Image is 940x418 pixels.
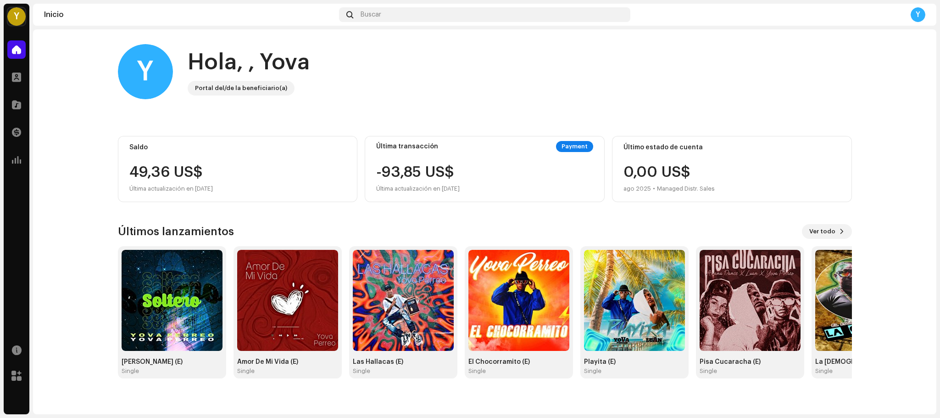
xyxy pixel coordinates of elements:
[700,250,801,351] img: b7b28ae3-18da-4f86-84eb-47ed202a0c2b
[584,358,685,366] div: Playita (E)
[129,144,346,151] div: Saldo
[118,224,234,239] h3: Últimos lanzamientos
[122,367,139,375] div: Single
[911,7,925,22] div: Y
[809,222,835,241] span: Ver todo
[802,224,852,239] button: Ver todo
[815,358,916,366] div: La [DEMOGRAPHIC_DATA] (E)
[129,183,346,194] div: Última actualización en [DATE]
[653,183,655,194] div: •
[376,143,438,150] div: Última transacción
[44,11,335,18] div: Inicio
[815,367,833,375] div: Single
[584,250,685,351] img: 513284ba-1e44-48ce-b954-764d5f3d4bda
[556,141,593,152] div: Payment
[353,367,370,375] div: Single
[584,367,601,375] div: Single
[122,358,222,366] div: [PERSON_NAME] (E)
[237,250,338,351] img: 8cd6b3bc-6b50-40e5-b69f-58cf65e78f4f
[468,367,486,375] div: Single
[361,11,381,18] span: Buscar
[353,250,454,351] img: aa2238c0-5a23-4299-b4ca-f172eb22c244
[237,358,338,366] div: Amor De Mi Vida (E)
[376,183,460,194] div: Última actualización en [DATE]
[623,183,651,194] div: ago 2025
[195,83,287,94] div: Portal del/de la beneficiario(a)
[118,44,173,99] div: Y
[7,7,26,26] div: Y
[237,367,255,375] div: Single
[623,144,840,151] div: Último estado de cuenta
[118,136,358,202] re-o-card-value: Saldo
[188,48,310,77] div: Hola, , Yova
[612,136,852,202] re-o-card-value: Último estado de cuenta
[657,183,715,194] div: Managed Distr. Sales
[700,367,717,375] div: Single
[468,358,569,366] div: El Chocorramito (E)
[468,250,569,351] img: de959607-23fa-4c25-a685-4c754de71577
[353,358,454,366] div: Las Hallacas (E)
[122,250,222,351] img: 913b99c2-ba51-4c5b-9ab4-51d14f40c107
[815,250,916,351] img: 1dea42f9-95ec-4cf4-8b7a-17f383194ba6
[700,358,801,366] div: Pisa Cucaracha (E)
